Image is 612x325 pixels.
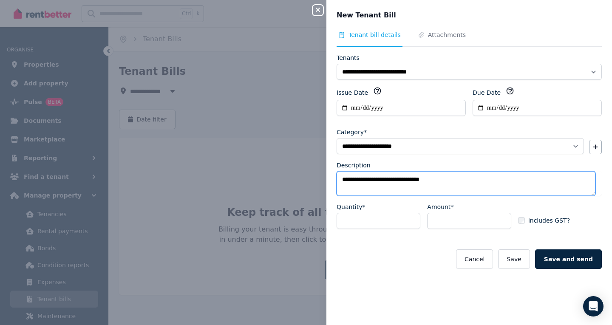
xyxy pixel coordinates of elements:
label: Category* [337,128,367,136]
nav: Tabs [337,31,602,47]
label: Description [337,161,371,170]
label: Amount* [427,203,453,211]
label: Due Date [473,88,501,97]
div: Open Intercom Messenger [583,296,603,317]
button: Save and send [535,249,602,269]
label: Tenants [337,54,360,62]
button: Cancel [456,249,493,269]
input: Includes GST? [518,217,525,224]
span: New Tenant Bill [337,10,396,20]
label: Issue Date [337,88,368,97]
span: Tenant bill details [348,31,401,39]
span: Includes GST? [528,216,570,225]
button: Save [498,249,530,269]
span: Attachments [428,31,466,39]
label: Quantity* [337,203,365,211]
